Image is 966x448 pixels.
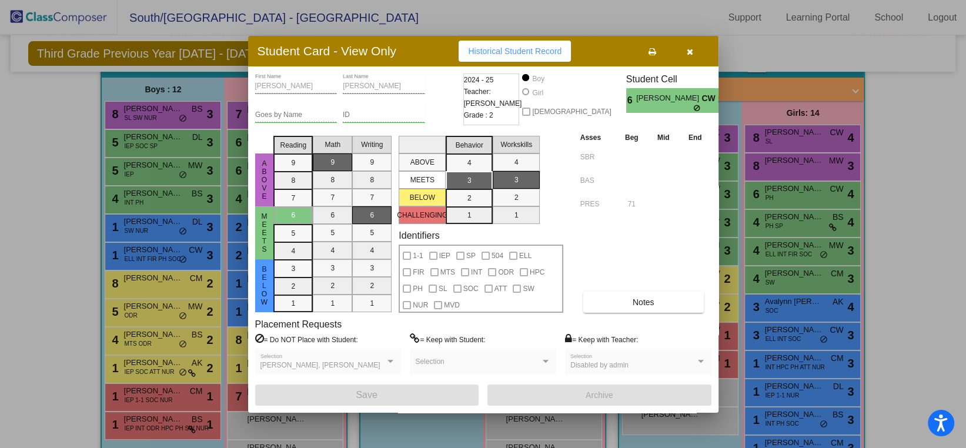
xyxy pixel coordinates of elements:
[399,230,439,241] label: Identifiers
[586,390,613,400] span: Archive
[258,44,397,58] h3: Student Card - View Only
[466,249,476,263] span: SP
[580,172,613,189] input: assessment
[616,131,648,144] th: Beg
[464,109,493,121] span: Grade : 2
[255,319,342,330] label: Placement Requests
[701,92,718,105] span: CW
[679,131,711,144] th: End
[259,265,269,306] span: Below
[565,333,638,345] label: = Keep with Teacher:
[626,73,728,85] h3: Student Cell
[580,148,613,166] input: assessment
[532,88,543,98] div: Girl
[439,249,450,263] span: IEP
[718,93,728,108] span: 3
[626,93,636,108] span: 6
[255,385,479,406] button: Save
[633,297,654,307] span: Notes
[255,111,337,119] input: goes by name
[413,249,423,263] span: 1-1
[577,131,616,144] th: Asses
[356,390,377,400] span: Save
[413,265,424,279] span: FIR
[260,361,380,369] span: [PERSON_NAME], [PERSON_NAME]
[487,385,711,406] button: Archive
[636,92,701,105] span: [PERSON_NAME]
[464,74,494,86] span: 2024 - 25
[444,298,460,312] span: MVD
[413,298,428,312] span: NUR
[464,86,522,109] span: Teacher: [PERSON_NAME]
[583,292,704,313] button: Notes
[492,249,503,263] span: 504
[471,265,482,279] span: INT
[468,46,561,56] span: Historical Student Record
[259,212,269,253] span: Meets
[259,159,269,200] span: above
[498,265,514,279] span: ODR
[463,282,479,296] span: SOC
[580,195,613,213] input: assessment
[530,265,544,279] span: HPC
[648,131,679,144] th: Mid
[532,105,611,119] span: [DEMOGRAPHIC_DATA]
[440,265,455,279] span: MTS
[459,41,571,62] button: Historical Student Record
[519,249,532,263] span: ELL
[494,282,507,296] span: ATT
[255,333,358,345] label: = Do NOT Place with Student:
[413,282,423,296] span: PH
[523,282,534,296] span: SW
[410,333,485,345] label: = Keep with Student:
[532,73,544,84] div: Boy
[570,361,629,369] span: Disabled by admin
[439,282,447,296] span: SL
